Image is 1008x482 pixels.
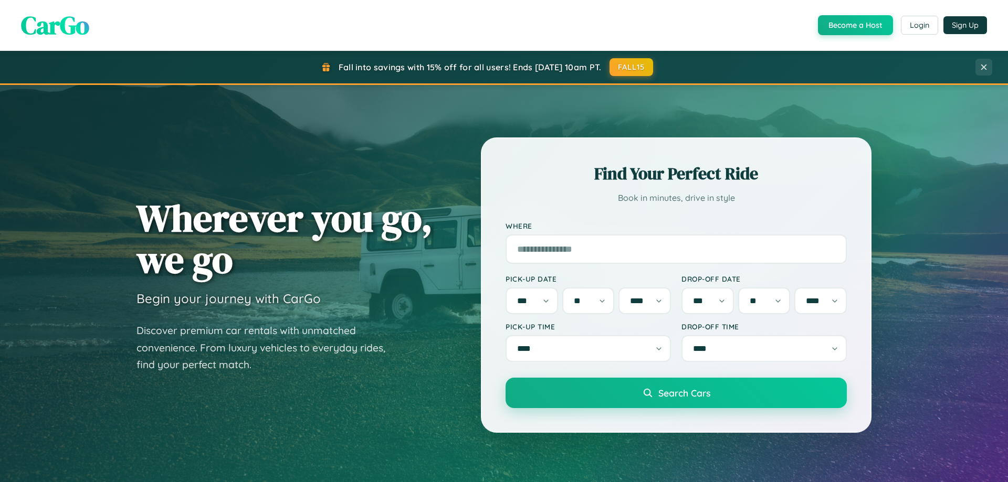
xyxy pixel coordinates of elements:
label: Pick-up Date [506,274,671,283]
label: Where [506,221,847,230]
span: Search Cars [658,387,710,399]
button: Search Cars [506,378,847,408]
h2: Find Your Perfect Ride [506,162,847,185]
label: Pick-up Time [506,322,671,331]
label: Drop-off Date [681,274,847,283]
span: CarGo [21,8,89,42]
button: Login [901,16,938,35]
button: Become a Host [818,15,893,35]
h3: Begin your journey with CarGo [136,291,321,306]
span: Fall into savings with 15% off for all users! Ends [DATE] 10am PT. [339,62,602,72]
p: Book in minutes, drive in style [506,190,847,206]
label: Drop-off Time [681,322,847,331]
p: Discover premium car rentals with unmatched convenience. From luxury vehicles to everyday rides, ... [136,322,399,373]
button: Sign Up [943,16,987,34]
button: FALL15 [610,58,654,76]
h1: Wherever you go, we go [136,197,433,280]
